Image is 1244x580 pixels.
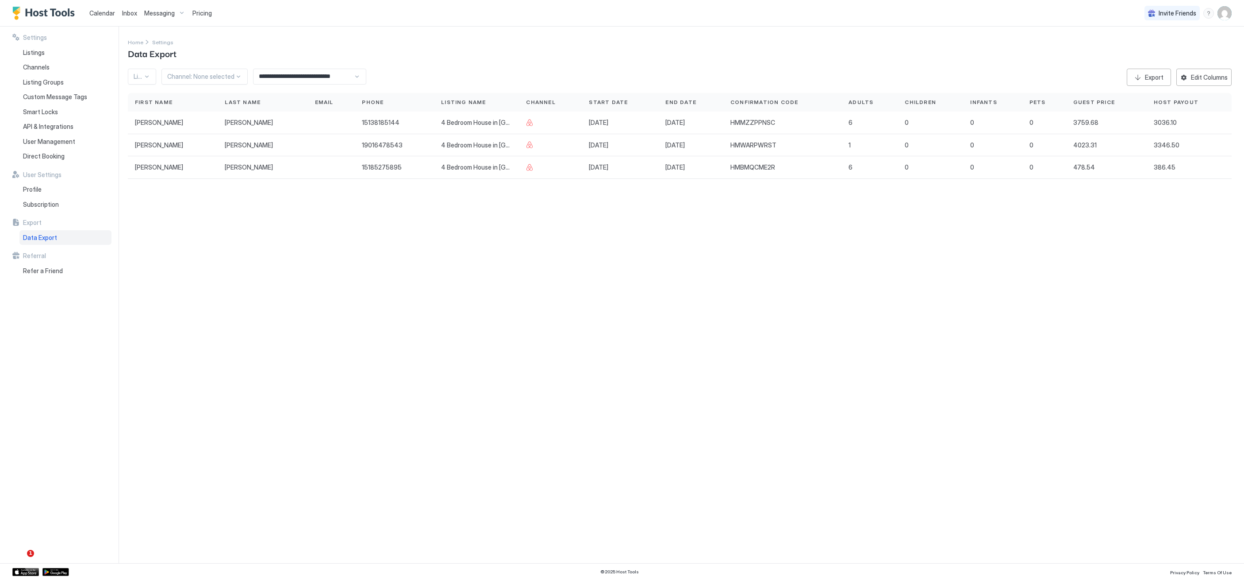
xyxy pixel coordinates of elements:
[225,119,273,127] span: [PERSON_NAME]
[849,163,852,171] span: 6
[1073,163,1095,171] span: 478.54
[730,119,775,127] span: HMMZZPPNSC
[122,9,137,17] span: Inbox
[441,119,512,127] span: 4 Bedroom House in [GEOGRAPHIC_DATA], Near Highway and [GEOGRAPHIC_DATA]
[9,550,30,571] iframe: Intercom live chat
[730,163,775,171] span: HMBMQCME2R
[970,119,974,127] span: 0
[1176,69,1232,86] button: Edit Columns
[42,568,69,576] a: Google Play Store
[589,163,608,171] span: [DATE]
[441,163,512,171] span: 4 Bedroom House in [GEOGRAPHIC_DATA], Near Highway and [GEOGRAPHIC_DATA]
[152,37,173,46] div: Breadcrumb
[225,163,273,171] span: [PERSON_NAME]
[192,9,212,17] span: Pricing
[441,98,486,106] span: Listing Name
[362,141,403,149] span: 19016478543
[135,119,183,127] span: [PERSON_NAME]
[19,75,111,90] a: Listing Groups
[600,569,639,575] span: © 2025 Host Tools
[19,104,111,120] a: Smart Locks
[905,163,909,171] span: 0
[589,119,608,127] span: [DATE]
[135,141,183,149] span: [PERSON_NAME]
[1127,69,1171,86] button: Export
[1154,98,1198,106] span: Host Payout
[19,60,111,75] a: Channels
[23,171,61,179] span: User Settings
[135,163,183,171] span: [PERSON_NAME]
[362,163,402,171] span: 15185275895
[23,138,75,146] span: User Management
[128,46,177,60] span: Data Export
[23,93,87,101] span: Custom Message Tags
[1029,119,1033,127] span: 0
[589,98,628,106] span: Start Date
[1154,163,1175,171] span: 386.45
[1217,6,1232,20] div: User profile
[27,550,34,557] span: 1
[23,201,59,209] span: Subscription
[665,119,685,127] span: [DATE]
[23,267,63,275] span: Refer a Friend
[1029,163,1033,171] span: 0
[152,37,173,46] a: Settings
[19,89,111,104] a: Custom Message Tags
[1073,98,1115,106] span: Guest Price
[19,149,111,164] a: Direct Booking
[23,152,65,160] span: Direct Booking
[152,39,173,46] span: Settings
[19,45,111,60] a: Listings
[315,98,334,106] span: Email
[122,8,137,18] a: Inbox
[23,78,64,86] span: Listing Groups
[23,108,58,116] span: Smart Locks
[1154,141,1179,149] span: 3346.50
[1029,141,1033,149] span: 0
[128,37,143,46] a: Home
[23,49,45,57] span: Listings
[970,163,974,171] span: 0
[23,219,42,227] span: Export
[1203,570,1232,575] span: Terms Of Use
[1159,9,1196,17] span: Invite Friends
[128,39,143,46] span: Home
[362,119,399,127] span: 15138185144
[135,98,173,106] span: First Name
[730,98,798,106] span: Confirmation Code
[1203,567,1232,576] a: Terms Of Use
[144,9,175,17] span: Messaging
[905,141,909,149] span: 0
[1203,8,1214,19] div: menu
[19,119,111,134] a: API & Integrations
[1170,567,1199,576] a: Privacy Policy
[89,8,115,18] a: Calendar
[1191,73,1228,82] div: Edit Columns
[225,98,261,106] span: Last Name
[89,9,115,17] span: Calendar
[1029,98,1046,106] span: Pets
[253,69,353,84] input: Input Field
[19,230,111,245] a: Data Export
[665,163,685,171] span: [DATE]
[1073,141,1097,149] span: 4023.31
[23,34,47,42] span: Settings
[225,141,273,149] span: [PERSON_NAME]
[19,197,111,212] a: Subscription
[19,182,111,197] a: Profile
[23,252,46,260] span: Referral
[526,98,555,106] span: Channel
[12,568,39,576] a: App Store
[128,37,143,46] div: Breadcrumb
[12,7,79,20] a: Host Tools Logo
[730,141,776,149] span: HMWARPWRST
[1145,73,1163,82] div: Export
[905,98,936,106] span: Children
[849,141,851,149] span: 1
[19,134,111,149] a: User Management
[665,141,685,149] span: [DATE]
[1073,119,1098,127] span: 3759.68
